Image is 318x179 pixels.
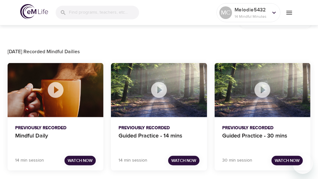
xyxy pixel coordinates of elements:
[272,156,303,166] button: Watch Now
[8,48,310,55] p: [DATE] Recorded Mindful Dailies
[15,125,96,131] p: Previously Recorded
[69,6,139,19] input: Find programs, teachers, etc...
[15,131,96,147] p: Mindful Daily
[15,157,44,164] p: 14 min session
[119,131,199,147] p: Guided Practice - 14 mins
[119,125,199,131] p: Previously Recorded
[235,14,268,19] p: 14 Mindful Minutes
[219,6,232,19] div: MC
[171,157,196,164] span: Watch Now
[280,4,298,21] button: menu
[168,156,199,166] button: Watch Now
[68,157,93,164] span: Watch Now
[235,6,268,14] p: Melodie5432
[119,157,147,164] p: 14 min session
[20,4,48,19] img: logo
[293,154,313,174] iframe: Button to launch messaging window
[64,156,96,166] button: Watch Now
[222,157,252,164] p: 30 min session
[222,131,303,147] p: Guided Practice - 30 mins
[275,157,300,164] span: Watch Now
[222,125,303,131] p: Previously Recorded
